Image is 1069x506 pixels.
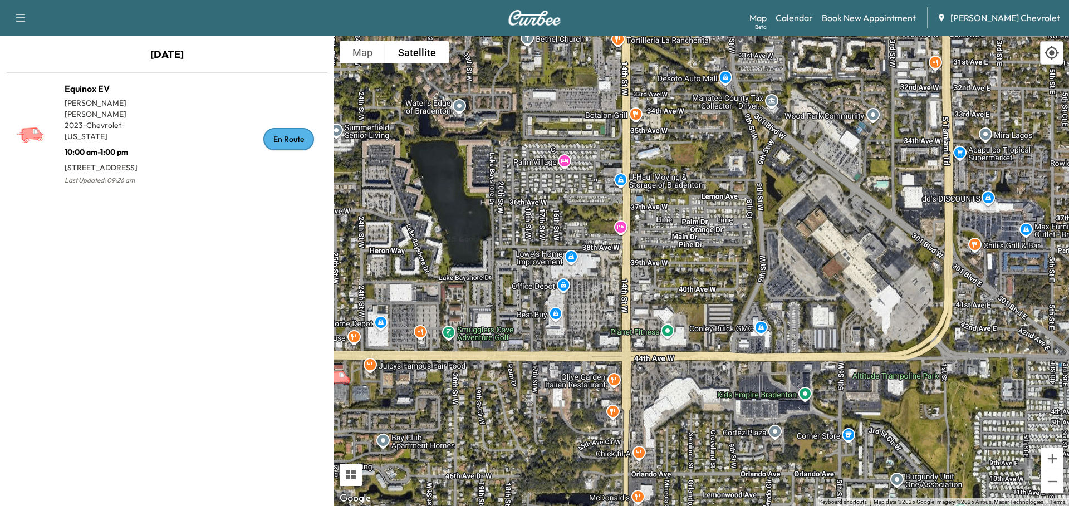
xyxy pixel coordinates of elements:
[1041,448,1063,470] button: Zoom in
[819,498,867,506] button: Keyboard shortcuts
[340,41,385,63] button: Show street map
[65,173,167,188] p: Last Updated: 09:26 am
[1040,41,1063,65] div: Recenter map
[874,499,1043,505] span: Map data ©2025 Google Imagery ©2025 Airbus, Maxar Technologies
[340,464,362,486] button: Tilt map
[950,11,1060,24] span: [PERSON_NAME] Chevrolet
[65,97,167,120] p: [PERSON_NAME] [PERSON_NAME]
[337,492,374,506] img: Google
[385,41,449,63] button: Show satellite imagery
[776,11,813,24] a: Calendar
[508,10,561,26] img: Curbee Logo
[1050,499,1066,505] a: Terms
[65,82,167,95] h1: Equinox EV
[65,120,167,142] p: 2023 - Chevrolet - [US_STATE]
[755,23,767,31] div: Beta
[1041,470,1063,493] button: Zoom out
[263,128,314,150] div: En Route
[322,358,361,378] gmp-advanced-marker: Equinox EV
[749,11,767,24] a: MapBeta
[337,492,374,506] a: Open this area in Google Maps (opens a new window)
[822,11,916,24] a: Book New Appointment
[65,158,167,173] p: [STREET_ADDRESS]
[65,142,167,158] p: 10:00 am - 1:00 pm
